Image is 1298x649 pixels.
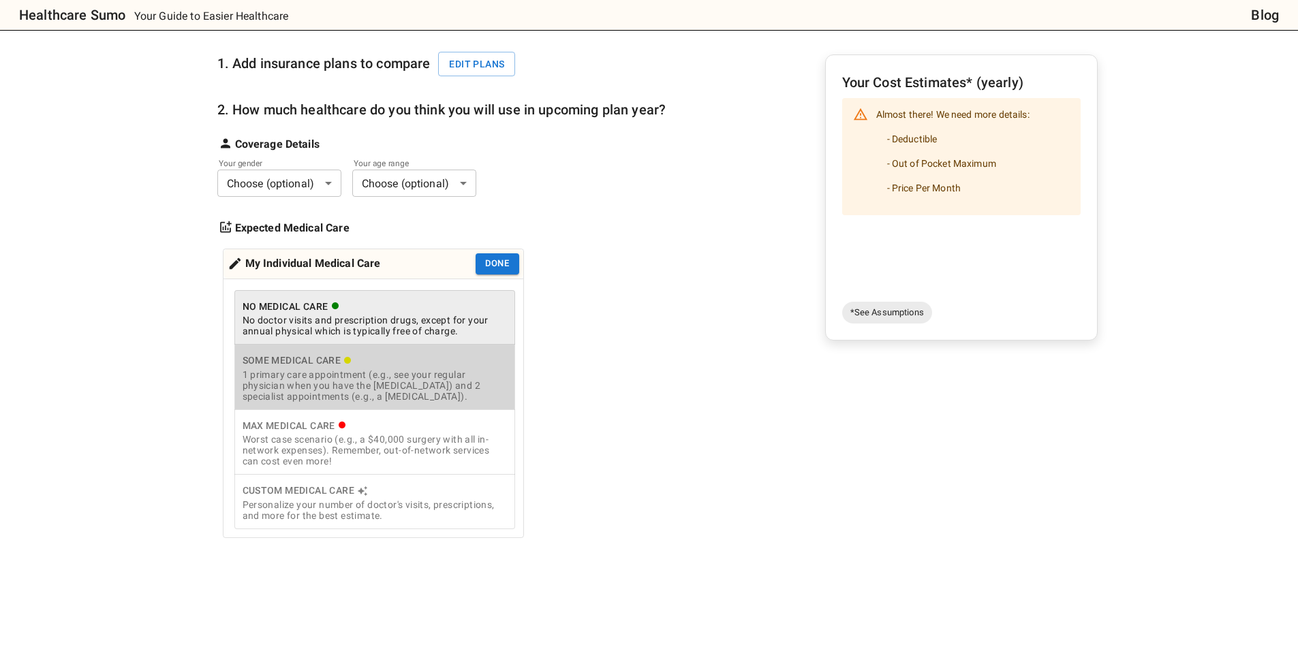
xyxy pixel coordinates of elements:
[876,127,1030,151] li: - Deductible
[217,99,666,121] h6: 2. How much healthcare do you think you will use in upcoming plan year?
[235,220,350,236] strong: Expected Medical Care
[438,52,515,77] button: Edit plans
[842,306,932,319] span: *See Assumptions
[876,151,1030,176] li: - Out of Pocket Maximum
[243,417,507,434] div: Max Medical Care
[354,157,457,169] label: Your age range
[842,72,1081,93] h6: Your Cost Estimates* (yearly)
[243,315,507,336] div: No doctor visits and prescription drugs, except for your annual physical which is typically free ...
[234,344,515,410] button: Some Medical Care1 primary care appointment (e.g., see your regular physician when you have the [...
[235,136,320,153] strong: Coverage Details
[876,176,1030,200] li: - Price Per Month
[352,170,476,197] div: Choose (optional)
[228,253,381,274] div: My Individual Medical Care
[234,474,515,529] button: Custom Medical CarePersonalize your number of doctor's visits, prescriptions, and more for the be...
[219,157,322,169] label: Your gender
[243,369,507,402] div: 1 primary care appointment (e.g., see your regular physician when you have the [MEDICAL_DATA]) an...
[134,8,289,25] p: Your Guide to Easier Healthcare
[243,352,507,369] div: Some Medical Care
[243,434,507,466] div: Worst case scenario (e.g., a $40,000 surgery with all in-network expenses). Remember, out-of-netw...
[476,253,519,274] button: Done
[243,482,507,499] div: Custom Medical Care
[19,4,125,26] h6: Healthcare Sumo
[1251,4,1279,26] a: Blog
[876,102,1030,211] div: Almost there! We need more details:
[842,302,932,323] a: *See Assumptions
[243,298,507,315] div: No Medical Care
[217,170,341,197] div: Choose (optional)
[234,290,515,529] div: cost type
[243,499,507,521] div: Personalize your number of doctor's visits, prescriptions, and more for the best estimate.
[217,52,524,77] h6: 1. Add insurance plans to compare
[8,4,125,26] a: Healthcare Sumo
[234,409,515,475] button: Max Medical CareWorst case scenario (e.g., a $40,000 surgery with all in-network expenses). Remem...
[234,290,515,345] button: No Medical CareNo doctor visits and prescription drugs, except for your annual physical which is ...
